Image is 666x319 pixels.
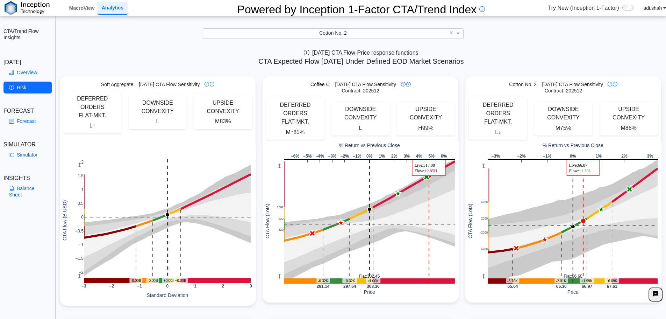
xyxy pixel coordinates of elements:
img: info-icon.svg [608,82,612,86]
span: 86% [625,125,637,131]
img: plus-icon.svg [613,82,617,86]
a: Balance Sheet [3,182,52,201]
span: 83% [220,118,231,124]
span: 99% [422,125,434,131]
span: H [416,125,435,131]
span: L [88,122,97,129]
a: Forecast [3,115,52,127]
a: Risk [3,82,52,93]
span: L [155,118,161,124]
img: plus-icon.svg [210,82,214,86]
a: Analytics [98,2,128,15]
span: Cotton No. 2 [319,30,347,36]
h5: CTA Expected Flow [DATE] Under Defined EOD Market Scenarios [59,57,663,65]
span: ↑ [93,123,95,129]
span: M [284,129,306,135]
div: FORECAST [3,107,52,115]
div: UPSIDE CONVEXITY [400,105,452,122]
div: DOWNSIDE CONVEXITY [335,105,386,122]
div: DEFERRED ORDERS FLAT-MKT. [270,101,321,126]
span: M [554,125,573,131]
span: × [450,30,453,36]
span: Contract: 202512 [342,88,379,94]
span: Clear value [449,29,454,38]
span: Coffee C – [DATE] CTA Flow Sensitivity [310,81,396,88]
span: Contract: 202512 [545,88,582,94]
span: [DATE] CTA Flow-Price response functions [304,50,418,56]
div: UPSIDE CONVEXITY [603,105,654,122]
div: UPSIDE CONVEXITY [197,99,249,116]
span: 75% [560,125,571,131]
span: L [357,125,364,131]
span: Try New (Inception 1-Factor) [548,4,619,12]
div: SIMULATOR [3,140,52,149]
div: DEFERRED ORDERS FLAT-MKT. [67,95,118,120]
img: info-icon.svg [401,82,406,86]
span: ↓ [498,129,501,135]
img: plus-icon.svg [406,82,411,86]
div: DOWNSIDE CONVEXITY [538,105,589,122]
span: ↑ [291,129,293,135]
h2: CTA/Trend Flow Insights [3,28,52,41]
a: adi.shah [643,5,666,11]
span: L [493,129,503,135]
div: DEFERRED ORDERS FLAT-MKT. [472,101,524,126]
img: logo%20black.png [5,1,50,15]
span: Cotton No. 2 – [DATE] CTA Flow Sensitivity [509,81,603,88]
span: Soft Aggregate – [DATE] CTA Flow Sensitivity [101,81,200,88]
a: Simulator [3,149,52,161]
a: Overview [3,67,52,78]
a: MacroView [66,2,98,14]
img: info-icon.svg [205,82,209,86]
div: DOWNSIDE CONVEXITY [132,99,184,116]
div: INSIGHTS [3,174,52,182]
span: 85% [293,129,305,135]
span: M [213,118,232,124]
div: [DATE] [3,58,52,67]
span: M [619,125,638,131]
